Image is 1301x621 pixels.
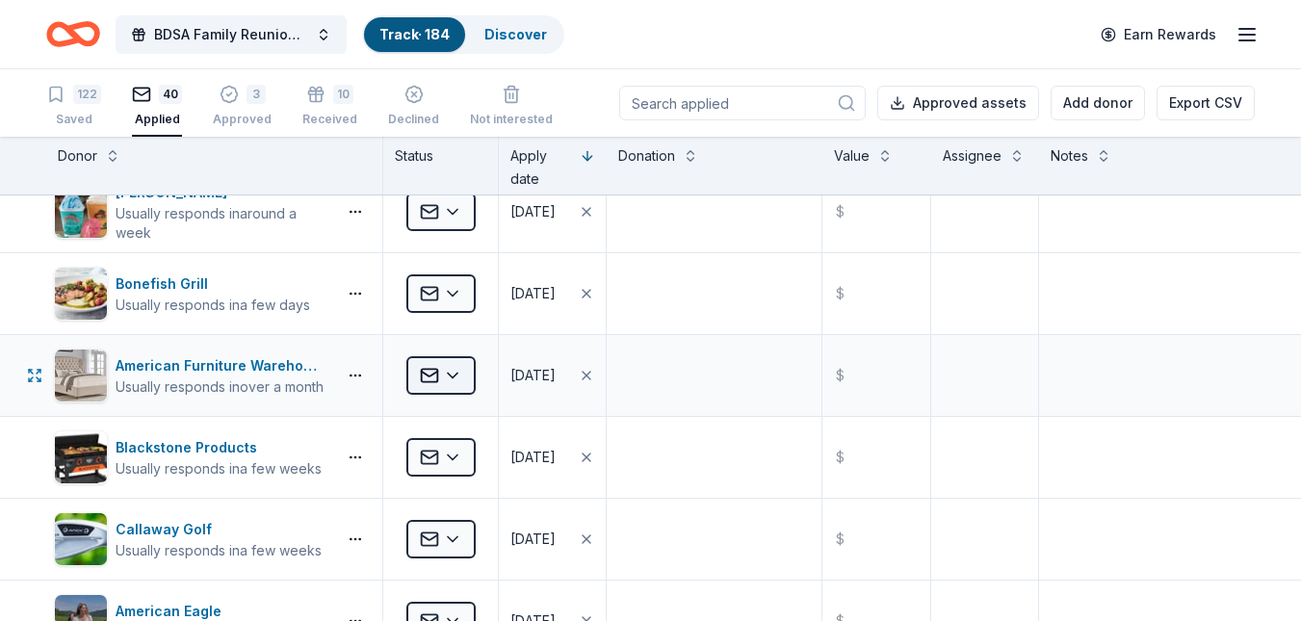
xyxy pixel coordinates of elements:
[116,541,322,560] div: Usually responds in a few weeks
[73,85,101,104] div: 122
[1051,86,1145,120] button: Add donor
[302,112,357,127] div: Received
[247,85,266,104] div: 3
[55,349,107,401] img: Image for American Furniture Warehouse
[834,144,870,168] div: Value
[116,15,347,54] button: BDSA Family Reunion Conference Silent Auction
[499,335,606,416] button: [DATE]
[499,171,606,252] button: [DATE]
[510,528,556,551] div: [DATE]
[55,431,107,483] img: Image for Blackstone Products
[1051,144,1088,168] div: Notes
[116,518,322,541] div: Callaway Golf
[46,12,100,57] a: Home
[499,253,606,334] button: [DATE]
[116,377,328,397] div: Usually responds in over a month
[510,446,556,469] div: [DATE]
[499,417,606,498] button: [DATE]
[54,430,328,484] button: Image for Blackstone ProductsBlackstone ProductsUsually responds ina few weeks
[499,499,606,580] button: [DATE]
[470,77,553,137] button: Not interested
[58,144,97,168] div: Donor
[55,513,107,565] img: Image for Callaway Golf
[54,181,328,243] button: Image for Bahama Buck's[PERSON_NAME]Usually responds inaround a week
[619,86,866,120] input: Search applied
[510,282,556,305] div: [DATE]
[54,512,328,566] button: Image for Callaway GolfCallaway GolfUsually responds ina few weeks
[302,77,357,137] button: 10Received
[943,144,1002,168] div: Assignee
[55,268,107,320] img: Image for Bonefish Grill
[1089,17,1228,52] a: Earn Rewards
[54,349,328,402] button: Image for American Furniture WarehouseAmerican Furniture WarehouseUsually responds inover a month
[116,354,328,377] div: American Furniture Warehouse
[510,364,556,387] div: [DATE]
[132,77,182,137] button: 40Applied
[55,186,107,238] img: Image for Bahama Buck's
[877,86,1039,120] button: Approved assets
[333,85,353,104] div: 10
[362,15,564,54] button: Track· 184Discover
[116,459,322,479] div: Usually responds in a few weeks
[388,101,439,116] div: Declined
[46,112,101,127] div: Saved
[1157,86,1255,120] button: Export CSV
[379,26,450,42] a: Track· 184
[383,137,499,194] div: Status
[54,267,328,321] button: Image for Bonefish GrillBonefish GrillUsually responds ina few days
[388,77,439,137] button: Declined
[132,112,182,127] div: Applied
[213,112,272,127] div: Approved
[116,296,310,315] div: Usually responds in a few days
[484,26,547,42] a: Discover
[159,85,182,104] div: 40
[510,144,572,191] div: Apply date
[116,436,322,459] div: Blackstone Products
[213,77,272,137] button: 3Approved
[116,204,328,243] div: Usually responds in around a week
[470,112,553,127] div: Not interested
[154,23,308,46] span: BDSA Family Reunion Conference Silent Auction
[46,77,101,137] button: 122Saved
[618,144,675,168] div: Donation
[116,272,310,296] div: Bonefish Grill
[510,200,556,223] div: [DATE]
